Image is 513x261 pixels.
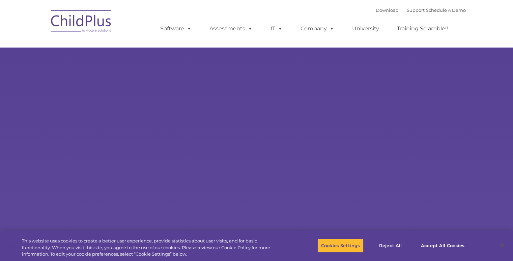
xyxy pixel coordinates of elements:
[317,238,364,253] button: Cookies Settings
[376,7,399,13] a: Download
[264,22,289,35] a: IT
[390,22,455,35] a: Training Scramble!!
[495,238,510,253] button: Close
[153,22,198,35] a: Software
[48,5,115,39] img: ChildPlus by Procare Solutions
[407,7,425,13] a: Support
[376,7,466,13] font: |
[345,22,386,35] a: University
[22,238,282,258] div: This website uses cookies to create a better user experience, provide statistics about user visit...
[417,238,468,253] button: Accept All Cookies
[426,7,466,13] a: Schedule A Demo
[369,238,411,253] button: Reject All
[203,22,259,35] a: Assessments
[294,22,341,35] a: Company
